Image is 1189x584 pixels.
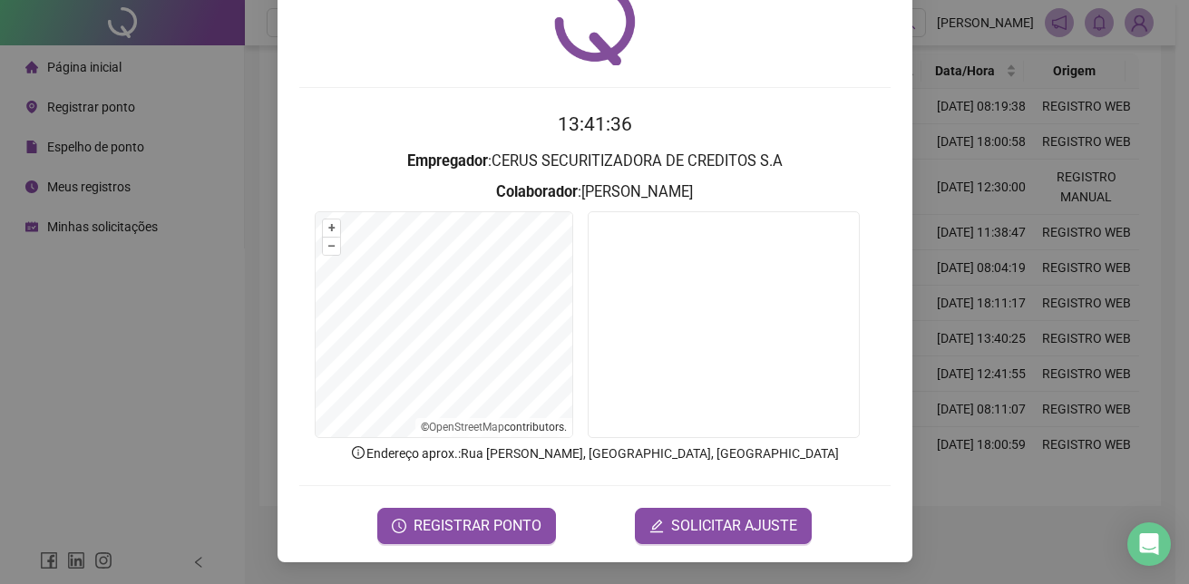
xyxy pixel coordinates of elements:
[350,444,366,461] span: info-circle
[323,238,340,255] button: –
[392,519,406,533] span: clock-circle
[671,515,797,537] span: SOLICITAR AJUSTE
[299,443,891,463] p: Endereço aprox. : Rua [PERSON_NAME], [GEOGRAPHIC_DATA], [GEOGRAPHIC_DATA]
[421,421,567,433] li: © contributors.
[323,219,340,237] button: +
[429,421,504,433] a: OpenStreetMap
[649,519,664,533] span: edit
[496,183,578,200] strong: Colaborador
[377,508,556,544] button: REGISTRAR PONTO
[299,180,891,204] h3: : [PERSON_NAME]
[635,508,812,544] button: editSOLICITAR AJUSTE
[407,152,488,170] strong: Empregador
[414,515,541,537] span: REGISTRAR PONTO
[558,113,632,135] time: 13:41:36
[299,150,891,173] h3: : CERUS SECURITIZADORA DE CREDITOS S.A
[1127,522,1171,566] div: Open Intercom Messenger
